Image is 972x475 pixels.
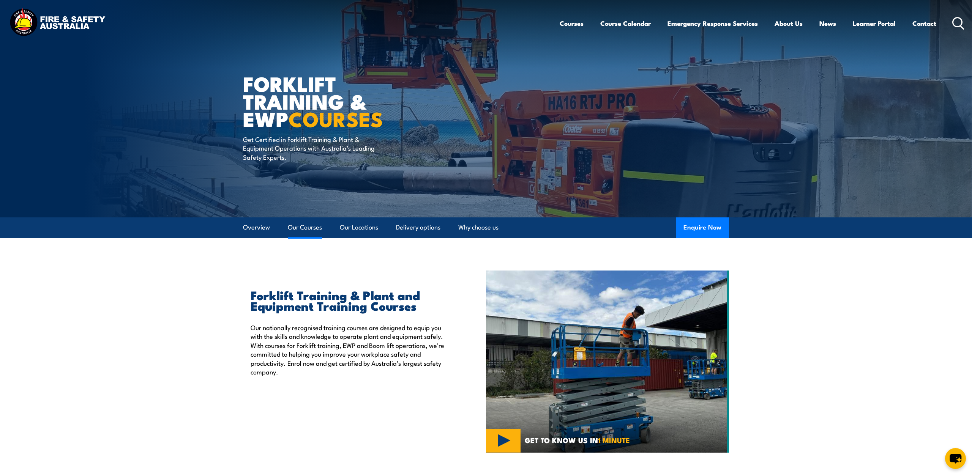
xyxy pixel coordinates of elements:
[775,13,803,33] a: About Us
[667,13,758,33] a: Emergency Response Services
[853,13,896,33] a: Learner Portal
[819,13,836,33] a: News
[288,217,322,237] a: Our Courses
[340,217,378,237] a: Our Locations
[560,13,584,33] a: Courses
[243,135,382,161] p: Get Certified in Forklift Training & Plant & Equipment Operations with Australia’s Leading Safety...
[396,217,440,237] a: Delivery options
[912,13,936,33] a: Contact
[600,13,651,33] a: Course Calendar
[251,289,451,311] h2: Forklift Training & Plant and Equipment Training Courses
[289,102,383,134] strong: COURSES
[945,448,966,469] button: chat-button
[243,74,431,127] h1: Forklift Training & EWP
[251,323,451,376] p: Our nationally recognised training courses are designed to equip you with the skills and knowledg...
[243,217,270,237] a: Overview
[676,217,729,238] button: Enquire Now
[525,437,630,444] span: GET TO KNOW US IN
[486,271,729,453] img: Verification of Competency (VOC) for Elevating Work Platform (EWP) Under 11m
[598,434,630,445] strong: 1 MINUTE
[458,217,499,237] a: Why choose us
